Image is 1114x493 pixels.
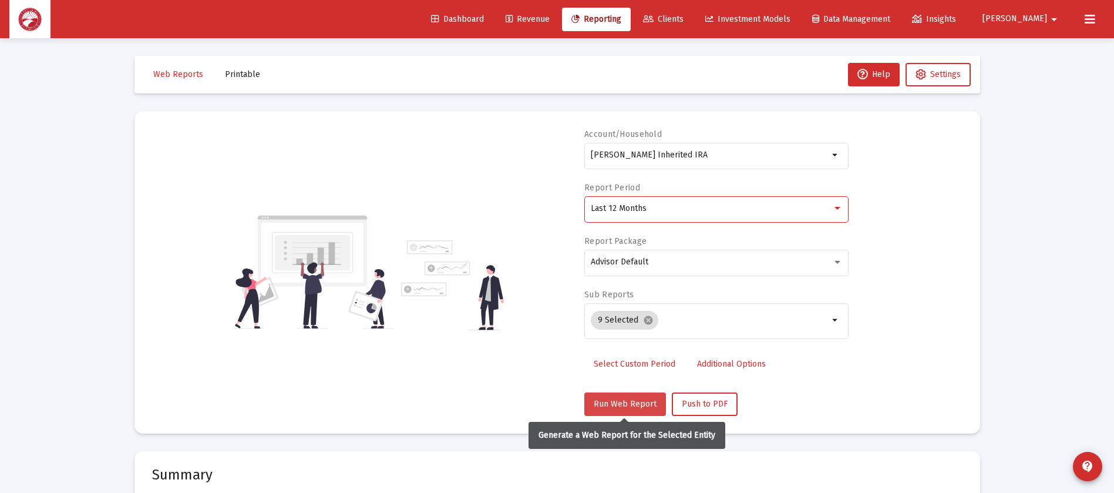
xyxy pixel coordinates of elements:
label: Account/Household [584,129,662,139]
label: Report Package [584,236,647,246]
span: Revenue [506,14,550,24]
label: Sub Reports [584,290,634,300]
span: Advisor Default [591,257,648,267]
button: [PERSON_NAME] [968,7,1075,31]
span: Last 12 Months [591,203,647,213]
span: [PERSON_NAME] [982,14,1047,24]
span: Select Custom Period [594,359,675,369]
span: Data Management [812,14,890,24]
a: Dashboard [422,8,493,31]
a: Clients [634,8,693,31]
span: Investment Models [705,14,790,24]
button: Help [848,63,900,86]
span: Web Reports [153,69,203,79]
span: Settings [930,69,961,79]
img: Dashboard [18,8,42,31]
a: Data Management [803,8,900,31]
mat-icon: arrow_drop_down [829,148,843,162]
a: Investment Models [696,8,800,31]
a: Revenue [496,8,559,31]
mat-icon: arrow_drop_down [829,313,843,327]
span: Printable [225,69,260,79]
span: Push to PDF [682,399,728,409]
button: Printable [216,63,270,86]
span: Dashboard [431,14,484,24]
button: Run Web Report [584,393,666,416]
input: Search or select an account or household [591,150,829,160]
mat-icon: cancel [643,315,654,326]
a: Insights [903,8,965,31]
a: Reporting [562,8,631,31]
button: Settings [906,63,971,86]
button: Push to PDF [672,393,738,416]
span: Help [857,69,890,79]
span: Insights [912,14,956,24]
mat-chip: 9 Selected [591,311,658,330]
mat-card-title: Summary [152,469,962,481]
img: reporting-alt [401,240,504,330]
span: Additional Options [697,359,766,369]
span: Run Web Report [594,399,657,409]
button: Web Reports [144,63,213,86]
img: reporting [233,214,394,330]
mat-icon: contact_support [1081,460,1095,474]
span: Clients [643,14,684,24]
mat-icon: arrow_drop_down [1047,8,1061,31]
label: Report Period [584,183,640,193]
span: Reporting [571,14,621,24]
mat-chip-list: Selection [591,308,829,332]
